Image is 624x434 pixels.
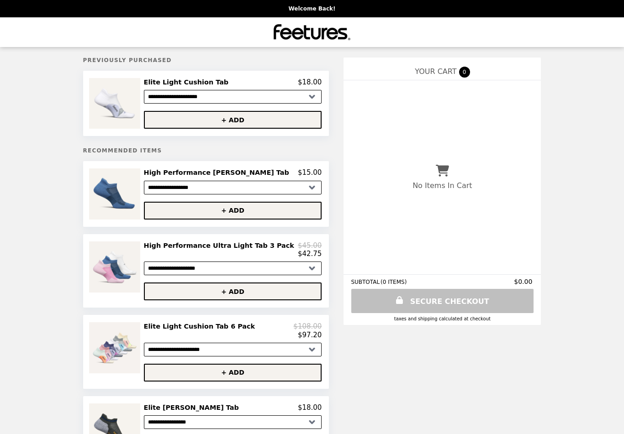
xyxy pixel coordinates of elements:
[144,415,322,429] select: Select a product variant
[144,343,322,356] select: Select a product variant
[298,168,322,177] p: $15.00
[89,322,143,373] img: Elite Light Cushion Tab 6 Pack
[274,23,350,42] img: Brand Logo
[89,78,142,129] img: Elite Light Cushion Tab
[288,5,335,12] p: Welcome Back!
[412,181,472,190] p: No Items In Cart
[83,147,329,154] h5: Recommended Items
[144,168,293,177] h2: High Performance [PERSON_NAME] Tab
[514,278,534,285] span: $0.00
[144,202,322,220] button: + ADD
[298,250,322,258] p: $42.75
[144,78,233,86] h2: Elite Light Cushion Tab
[144,181,322,194] select: Select a product variant
[144,364,322,382] button: + ADD
[298,241,322,250] p: $45.00
[144,282,322,300] button: + ADD
[89,241,143,293] img: High Performance Ultra Light Tab 3 Pack
[144,261,322,275] select: Select a product variant
[144,403,243,412] h2: Elite [PERSON_NAME] Tab
[144,111,322,129] button: + ADD
[298,78,322,86] p: $18.00
[144,322,259,330] h2: Elite Light Cushion Tab 6 Pack
[381,279,407,285] span: ( 0 ITEMS )
[144,241,298,250] h2: High Performance Ultra Light Tab 3 Pack
[83,57,329,63] h5: Previously Purchased
[351,279,381,285] span: SUBTOTAL
[89,168,142,219] img: High Performance Max Cushion Tab
[351,316,534,321] div: Taxes and Shipping calculated at checkout
[459,67,470,78] span: 0
[415,67,456,76] span: YOUR CART
[144,90,322,104] select: Select a product variant
[298,403,322,412] p: $18.00
[293,322,322,330] p: $108.00
[298,331,322,339] p: $97.20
